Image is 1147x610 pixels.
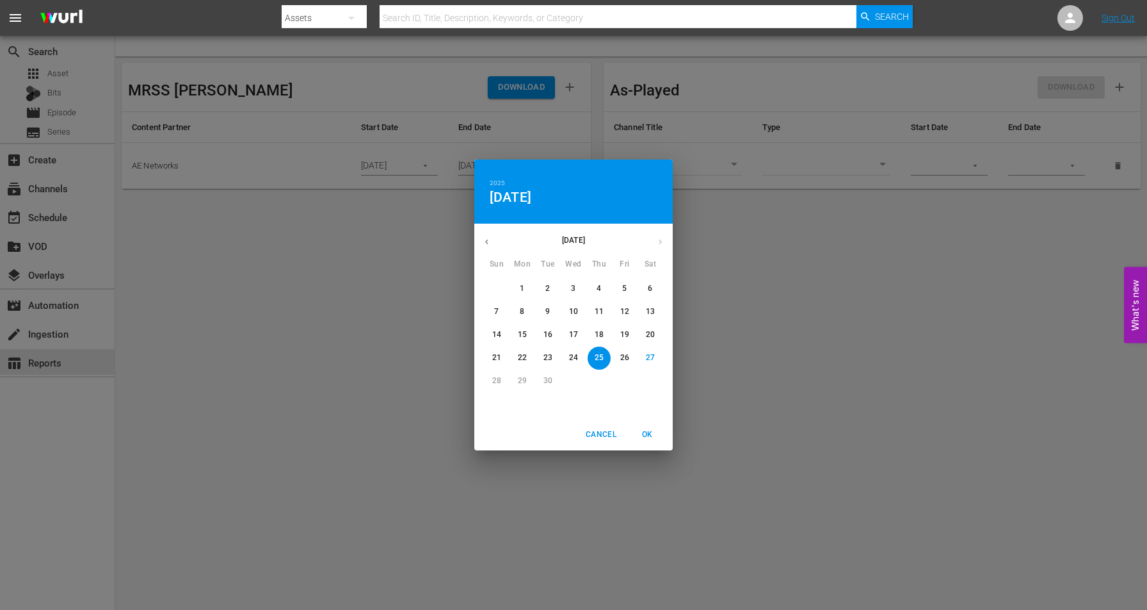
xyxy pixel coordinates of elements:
[562,258,585,271] span: Wed
[588,301,611,324] button: 11
[588,324,611,347] button: 18
[562,347,585,370] button: 24
[569,329,578,340] p: 17
[588,277,611,301] button: 4
[613,347,636,370] button: 26
[875,5,909,28] span: Search
[485,301,508,324] button: 7
[595,306,604,317] p: 11
[1124,267,1147,343] button: Open Feedback Widget
[545,306,550,317] p: 9
[562,301,585,324] button: 10
[536,277,559,301] button: 2
[639,277,662,301] button: 6
[511,301,534,324] button: 8
[536,301,559,324] button: 9
[8,10,23,26] span: menu
[492,352,501,363] p: 21
[543,329,552,340] p: 16
[622,283,627,294] p: 5
[620,329,629,340] p: 19
[485,347,508,370] button: 21
[620,352,629,363] p: 26
[639,258,662,271] span: Sat
[581,424,622,445] button: Cancel
[494,306,499,317] p: 7
[518,352,527,363] p: 22
[639,324,662,347] button: 20
[569,352,578,363] p: 24
[569,306,578,317] p: 10
[588,258,611,271] span: Thu
[536,258,559,271] span: Tue
[562,324,585,347] button: 17
[545,283,550,294] p: 2
[620,306,629,317] p: 12
[511,324,534,347] button: 15
[520,283,524,294] p: 1
[518,329,527,340] p: 15
[1102,13,1135,23] a: Sign Out
[639,347,662,370] button: 27
[543,352,552,363] p: 23
[597,283,601,294] p: 4
[520,306,524,317] p: 8
[511,347,534,370] button: 22
[571,283,575,294] p: 3
[595,352,604,363] p: 25
[492,329,501,340] p: 14
[588,347,611,370] button: 25
[536,347,559,370] button: 23
[562,277,585,301] button: 3
[648,283,652,294] p: 6
[632,428,662,441] span: OK
[490,189,531,206] button: [DATE]
[613,258,636,271] span: Fri
[536,324,559,347] button: 16
[586,428,616,441] span: Cancel
[511,258,534,271] span: Mon
[627,424,668,445] button: OK
[511,277,534,301] button: 1
[646,352,655,363] p: 27
[639,301,662,324] button: 13
[595,329,604,340] p: 18
[485,258,508,271] span: Sun
[499,235,648,246] p: [DATE]
[490,177,505,189] button: 2025
[646,306,655,317] p: 13
[613,324,636,347] button: 19
[485,324,508,347] button: 14
[31,3,92,33] img: ans4CAIJ8jUAAAAAAAAAAAAAAAAAAAAAAAAgQb4GAAAAAAAAAAAAAAAAAAAAAAAAJMjXAAAAAAAAAAAAAAAAAAAAAAAAgAT5G...
[646,329,655,340] p: 20
[613,277,636,301] button: 5
[613,301,636,324] button: 12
